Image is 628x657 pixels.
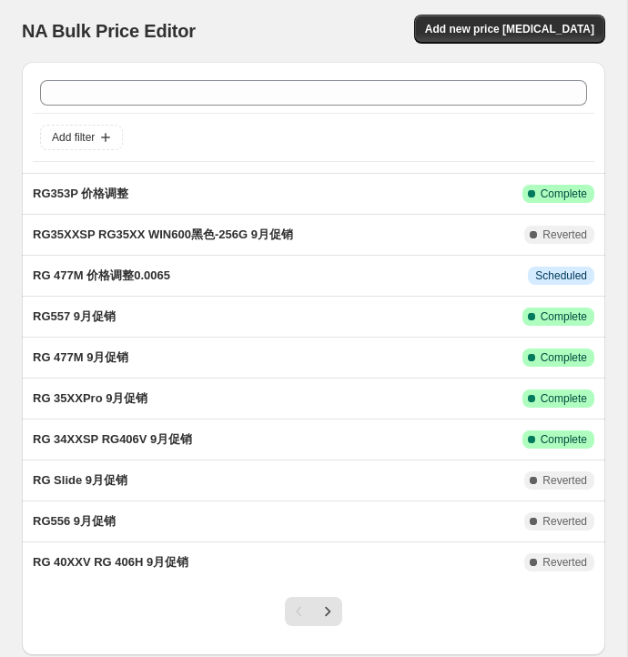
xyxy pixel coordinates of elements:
button: Add new price [MEDICAL_DATA] [414,15,605,44]
span: RG556 9月促销 [33,514,116,528]
span: RG35XXSP RG35XX WIN600黑色-256G 9月促销 [33,227,293,241]
nav: Pagination [285,597,342,626]
span: RG Slide 9月促销 [33,473,127,487]
span: Reverted [542,473,587,488]
span: Add new price [MEDICAL_DATA] [425,22,594,36]
span: Complete [541,391,587,406]
span: RG 35XXPro 9月促销 [33,391,147,405]
span: Reverted [542,227,587,242]
span: Reverted [542,555,587,570]
button: Add filter [40,125,123,150]
span: Reverted [542,514,587,529]
span: Complete [541,309,587,324]
span: RG 477M 9月促销 [33,350,128,364]
span: Add filter [52,130,95,145]
span: RG 40XXV RG 406H 9月促销 [33,555,188,569]
button: Next [313,597,342,626]
span: RG 477M 价格调整0.0065 [33,268,170,282]
span: RG 34XXSP RG406V 9月促销 [33,432,192,446]
span: Complete [541,187,587,201]
span: RG353P 价格调整 [33,187,128,200]
span: Scheduled [535,268,587,283]
span: NA Bulk Price Editor [22,21,196,41]
span: Complete [541,350,587,365]
span: Complete [541,432,587,447]
span: RG557 9月促销 [33,309,116,323]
